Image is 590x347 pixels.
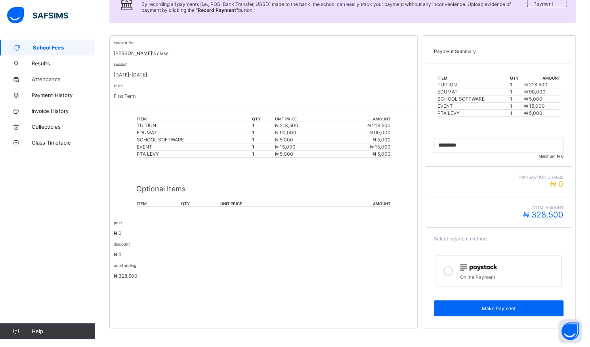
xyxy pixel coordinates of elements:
span: School Fees [33,44,95,51]
td: EDUMAT [437,88,510,95]
img: paystack.0b99254114f7d5403c0525f3550acd03.svg [460,264,497,271]
p: [DATE]-[DATE] [114,72,413,78]
p: First Term [114,93,413,99]
img: safsims [7,7,68,24]
span: ₦ 90,000 [524,89,546,95]
td: 1 [510,81,524,88]
span: Total Amount [434,205,563,210]
span: Select payment method [434,236,487,242]
span: ₦ 5,000 [524,110,542,116]
span: Payment History [32,92,95,98]
small: paid [114,220,122,225]
th: item [437,75,510,81]
td: EVENT [437,103,510,110]
th: amount [313,201,391,207]
span: Make Payment [440,305,558,311]
span: Class Timetable [32,139,95,146]
span: ₦ 328,500 [114,273,137,279]
span: Attendance [32,76,95,82]
td: TUITION [437,81,510,88]
span: Results [32,60,95,67]
span: Help [32,328,95,334]
td: 1 [252,129,275,136]
span: ₦ 213,500 [367,122,390,128]
span: Transaction charge [434,175,563,179]
span: ₦ 213,500 [524,82,548,88]
span: ₦ 328,500 [523,210,563,219]
small: term [114,83,123,88]
td: SCHOOL SOFTWARE [437,95,510,103]
button: Open asap [558,319,582,343]
th: amount [524,75,560,81]
th: qty [181,201,220,207]
span: ₦ 5,000 [524,96,542,102]
span: By recording all payments (i.e., POS, Bank Transfer, USSD) made to the bank, the school can easil... [141,1,511,13]
div: EVENT [137,144,251,150]
small: outstanding [114,263,136,268]
span: Invoice History [32,108,95,114]
th: item [136,116,252,122]
p: Optional Items [136,185,391,193]
td: 1 [510,110,524,117]
span: ₦ 0 [114,252,122,257]
span: ₦ 0 [114,230,122,236]
span: ₦ 213,500 [275,122,298,128]
th: item [136,201,181,207]
small: discount [114,242,130,246]
td: 1 [510,103,524,110]
td: 1 [510,88,524,95]
th: unit price [220,201,313,207]
span: ₦ 0 [550,179,563,189]
div: TUITION [137,122,251,128]
span: ₦ 5,000 [372,137,390,143]
th: qty [252,116,275,122]
p: [PERSON_NAME]'s class. [114,50,413,56]
span: Collectibles [32,124,95,130]
div: EDUMAT [137,130,251,135]
small: session [114,62,128,67]
td: PTA LEVY [437,110,510,117]
b: “Record Payment” [196,7,238,13]
span: ₦ 90,000 [369,130,390,135]
span: ₦ 5,000 [275,137,293,143]
td: 1 [510,95,524,103]
span: ₦ 15,000 [370,144,390,150]
span: ₦ 5,000 [275,151,293,157]
p: Payment Summary [434,48,563,54]
th: qty [510,75,524,81]
span: ₦ 90,000 [275,130,296,135]
td: 1 [252,151,275,158]
div: PTA LEVY [137,151,251,157]
small: invoice for [114,40,134,45]
span: Minimum: [434,154,563,158]
td: 1 [252,136,275,143]
th: unit price [275,116,333,122]
span: ₦ 5,000 [372,151,390,157]
div: Online Payment [460,272,557,280]
span: ₦ 0 [557,154,563,158]
th: amount [332,116,391,122]
span: ₦ 15,000 [524,103,545,109]
td: 1 [252,143,275,151]
div: SCHOOL SOFTWARE [137,137,251,143]
span: ₦ 15,000 [275,144,296,150]
td: 1 [252,122,275,129]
